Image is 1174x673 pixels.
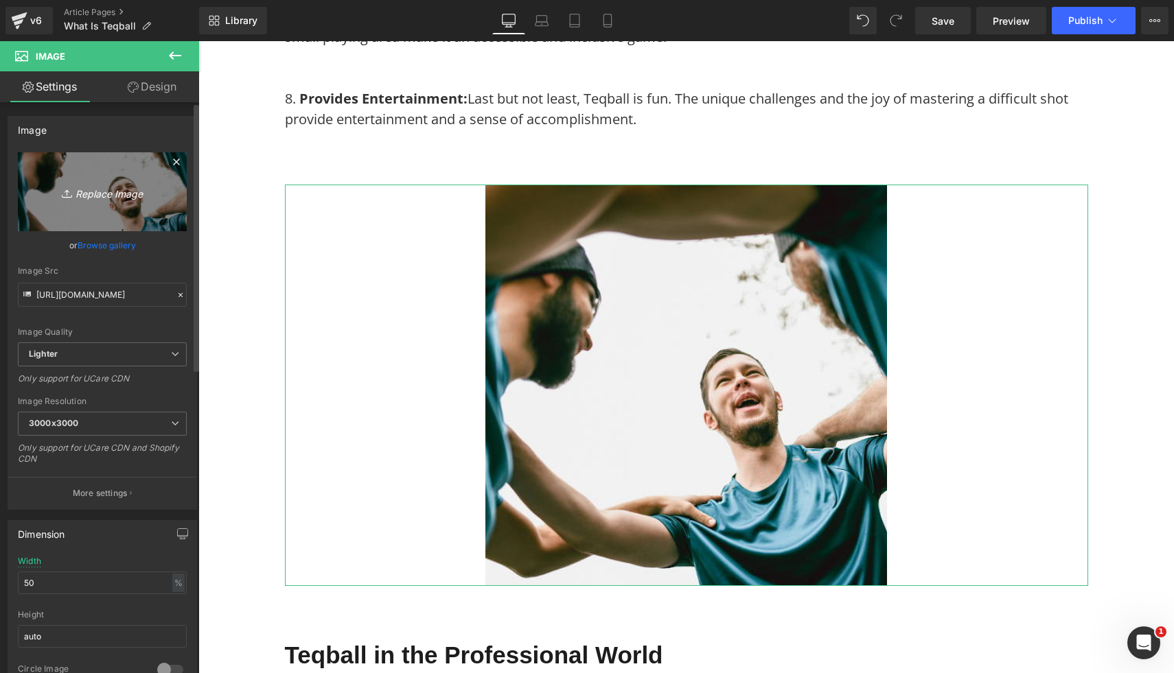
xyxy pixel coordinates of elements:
img: Playing Teqball [287,143,689,545]
a: Desktop [492,7,525,34]
span: Last but not least, Teqball is fun. The unique challenges and the joy of mastering a difficult sh... [87,48,870,87]
b: 3000x3000 [29,418,78,428]
strong: Provides Entertainment: [101,48,269,67]
a: Mobile [591,7,624,34]
div: Height [18,610,187,619]
button: Publish [1052,7,1136,34]
button: More [1141,7,1169,34]
a: Laptop [525,7,558,34]
div: Image Src [18,266,187,276]
div: or [18,238,187,252]
div: v6 [27,12,45,29]
div: Image [18,117,47,136]
span: Save [932,14,954,28]
span: What Is Teqball [64,21,136,32]
span: Image [36,51,65,62]
span: 1 [1155,626,1166,637]
p: More settings [73,487,128,499]
h2: Teqball in the Professional World [87,600,890,628]
div: Width [18,556,41,566]
a: Tablet [558,7,591,34]
input: auto [18,571,187,594]
a: v6 [5,7,53,34]
span: Publish [1068,15,1103,26]
input: Link [18,283,187,307]
a: New Library [199,7,267,34]
button: Undo [849,7,877,34]
a: Article Pages [64,7,199,18]
i: Replace Image [47,183,157,200]
span: Library [225,14,257,27]
a: Preview [976,7,1046,34]
div: % [172,574,185,592]
span: Preview [993,14,1030,28]
div: Image Quality [18,327,187,337]
div: Image Resolution [18,397,187,406]
a: Design [102,71,202,102]
input: auto [18,625,187,648]
div: Dimension [18,521,65,540]
div: Only support for UCare CDN [18,373,187,393]
button: More settings [8,477,196,509]
div: Only support for UCare CDN and Shopify CDN [18,442,187,473]
button: Redo [882,7,910,34]
b: Lighter [29,349,58,359]
a: Browse gallery [78,233,136,257]
iframe: Intercom live chat [1127,626,1160,659]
